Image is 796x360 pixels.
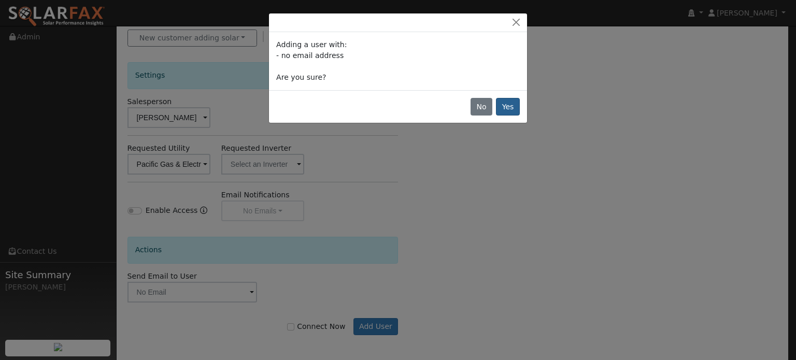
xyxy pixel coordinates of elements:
span: Adding a user with: [276,40,347,49]
button: Yes [496,98,520,116]
button: No [471,98,492,116]
span: Are you sure? [276,73,326,81]
button: Close [509,17,523,28]
span: - no email address [276,51,344,60]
